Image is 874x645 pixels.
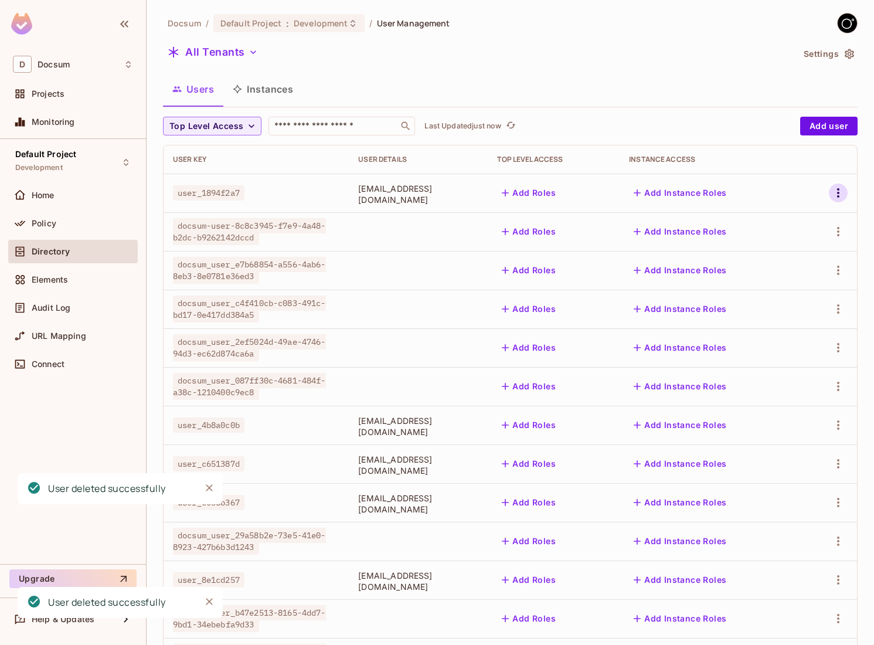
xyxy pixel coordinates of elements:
button: Add Roles [497,261,560,280]
span: D [13,56,32,73]
span: [EMAIL_ADDRESS][DOMAIN_NAME] [358,570,478,592]
button: Users [163,74,223,104]
button: Instances [223,74,302,104]
button: Add Roles [497,222,560,241]
span: [EMAIL_ADDRESS][DOMAIN_NAME] [358,183,478,205]
button: Add Instance Roles [629,416,731,434]
span: user_c651387d [173,456,244,471]
img: GitStart-Docsum [838,13,857,33]
div: User Details [358,155,478,164]
img: SReyMgAAAABJRU5ErkJggg== [11,13,32,35]
span: Home [32,191,55,200]
button: refresh [504,119,518,133]
button: Add Instance Roles [629,493,731,512]
button: Add Roles [497,532,560,551]
span: user_4b8a0c0b [173,417,244,433]
span: user_1894f2a7 [173,185,244,201]
button: Add Instance Roles [629,300,731,318]
div: Top Level Access [497,155,610,164]
button: Add Roles [497,338,560,357]
button: Add Instance Roles [629,571,731,589]
span: [EMAIL_ADDRESS][DOMAIN_NAME] [358,454,478,476]
button: Close [200,479,218,497]
button: Add user [800,117,858,135]
li: / [369,18,372,29]
span: Top Level Access [169,119,243,134]
span: Monitoring [32,117,75,127]
button: Add Roles [497,609,560,628]
span: the active workspace [168,18,201,29]
span: Default Project [220,18,281,29]
span: Policy [32,219,56,228]
button: All Tenants [163,43,263,62]
span: docsum_user_2ef5024d-49ae-4746-94d3-ec62d874ca6a [173,334,326,361]
div: User deleted successfully [48,481,166,496]
button: Add Instance Roles [629,184,731,202]
span: refresh [506,120,516,132]
button: Add Roles [497,300,560,318]
span: URL Mapping [32,331,86,341]
span: [EMAIL_ADDRESS][DOMAIN_NAME] [358,415,478,437]
p: Last Updated just now [424,121,501,131]
span: docsum_user_29a58b2e-73e5-41e0-8923-427b6b3d1243 [173,528,326,555]
button: Add Roles [497,184,560,202]
div: User Key [173,155,339,164]
button: Add Instance Roles [629,532,731,551]
button: Add Roles [497,377,560,396]
span: Development [15,163,63,172]
button: Add Roles [497,416,560,434]
button: Add Roles [497,493,560,512]
button: Close [200,593,218,610]
span: Development [294,18,348,29]
span: User Management [377,18,450,29]
span: docsum_user_087ff30c-4681-484f-a38c-1210400c9ec8 [173,373,326,400]
li: / [206,18,209,29]
span: docsum-user-8c8c3945-f7e9-4a48-b2dc-b9262142dccd [173,218,326,245]
span: docsum_user_c4f410cb-c083-491c-bd17-0e417dd384a5 [173,296,326,322]
span: : [285,19,290,28]
span: Directory [32,247,70,256]
span: docsum_user_e7b68854-a556-4ab6-8eb3-8e0781e36ed3 [173,257,326,284]
div: User deleted successfully [48,595,166,610]
button: Top Level Access [163,117,261,135]
div: Instance Access [629,155,791,164]
span: Audit Log [32,303,70,313]
button: Add Instance Roles [629,454,731,473]
button: Add Roles [497,571,560,589]
button: Add Roles [497,454,560,473]
span: Default Project [15,150,76,159]
span: Workspace: Docsum [38,60,70,69]
button: Add Instance Roles [629,609,731,628]
span: Connect [32,359,64,369]
span: Projects [32,89,64,99]
span: user_8e1cd257 [173,572,244,588]
button: Add Instance Roles [629,338,731,357]
button: Add Instance Roles [629,261,731,280]
span: Click to refresh data [501,119,518,133]
span: docsum_user_b47e2513-8165-4dd7-9bd1-34ebebfa9d33 [173,605,326,632]
button: Settings [799,45,858,63]
span: Elements [32,275,68,284]
button: Add Instance Roles [629,377,731,396]
span: [EMAIL_ADDRESS][DOMAIN_NAME] [358,493,478,515]
button: Add Instance Roles [629,222,731,241]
